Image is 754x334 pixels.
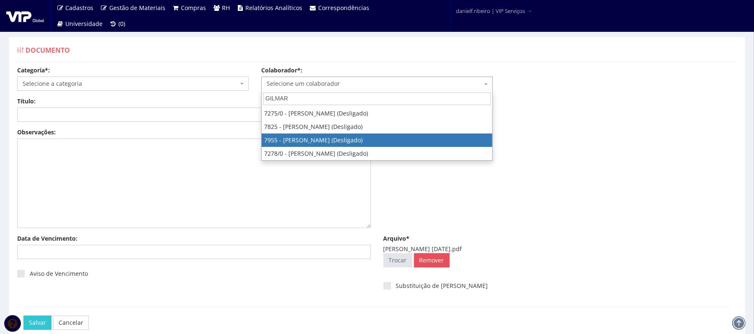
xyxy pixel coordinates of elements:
span: Selecione a categoria [23,80,238,88]
label: Substituição de [PERSON_NAME] [383,282,488,290]
label: Arquivo* [383,234,410,243]
label: Título: [17,97,36,105]
span: (0) [118,20,125,28]
label: Observações: [17,128,56,136]
span: Correspondências [318,4,369,12]
span: Relatórios Analíticos [246,4,303,12]
span: Compras [181,4,206,12]
input: Salvar [23,316,51,330]
li: 7825 - [PERSON_NAME] (Desligado) [262,120,492,134]
a: Universidade [53,16,106,32]
span: RH [222,4,230,12]
img: logo [6,10,44,22]
span: Selecione a categoria [17,77,249,91]
div: [PERSON_NAME] [DATE].pdf [383,245,737,253]
a: (0) [106,16,129,32]
span: Selecione um colaborador [267,80,482,88]
a: Remover [414,253,450,267]
span: danielf.ribeiro | VIP Serviços [456,7,525,15]
span: Selecione um colaborador [261,77,493,91]
li: 7955 - [PERSON_NAME] (Desligado) [262,134,492,147]
li: 7275/0 - [PERSON_NAME] (Desligado) [262,107,492,120]
span: Documento [26,46,70,55]
span: Cadastros [66,4,94,12]
label: Categoria*: [17,66,50,75]
a: Cancelar [53,316,89,330]
span: Gestão de Materiais [109,4,165,12]
label: Data de Vencimento: [17,234,77,243]
li: 7278/0 - [PERSON_NAME] (Desligado) [262,147,492,160]
label: Colaborador*: [261,66,302,75]
label: Aviso de Vencimento [17,270,88,278]
span: Universidade [66,20,103,28]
